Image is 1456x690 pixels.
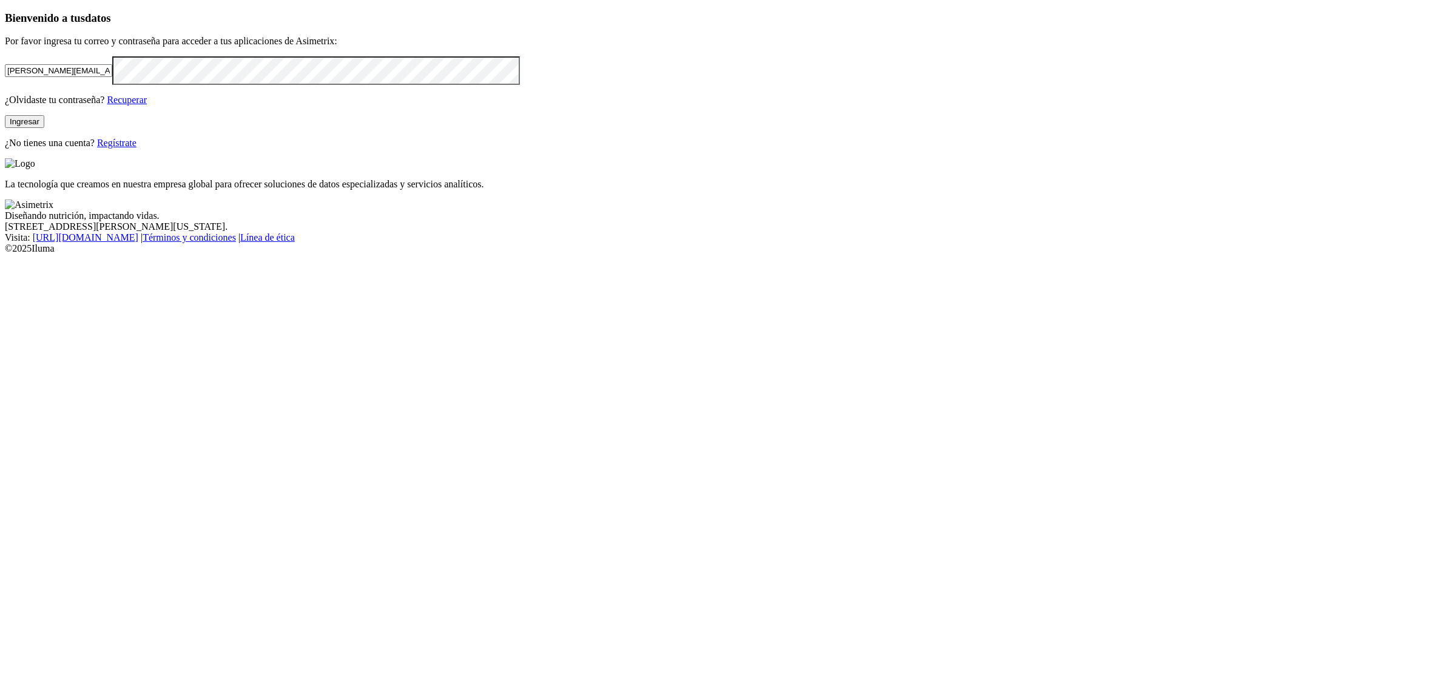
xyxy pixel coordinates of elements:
p: La tecnología que creamos en nuestra empresa global para ofrecer soluciones de datos especializad... [5,179,1451,190]
div: © 2025 Iluma [5,243,1451,254]
button: Ingresar [5,115,44,128]
a: [URL][DOMAIN_NAME] [33,232,138,243]
a: Recuperar [107,95,147,105]
p: ¿No tienes una cuenta? [5,138,1451,149]
img: Logo [5,158,35,169]
a: Términos y condiciones [143,232,236,243]
a: Regístrate [97,138,136,148]
p: ¿Olvidaste tu contraseña? [5,95,1451,106]
span: datos [85,12,111,24]
p: Por favor ingresa tu correo y contraseña para acceder a tus aplicaciones de Asimetrix: [5,36,1451,47]
h3: Bienvenido a tus [5,12,1451,25]
a: Línea de ética [240,232,295,243]
div: Diseñando nutrición, impactando vidas. [5,210,1451,221]
input: Tu correo [5,64,112,77]
img: Asimetrix [5,199,53,210]
div: [STREET_ADDRESS][PERSON_NAME][US_STATE]. [5,221,1451,232]
div: Visita : | | [5,232,1451,243]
